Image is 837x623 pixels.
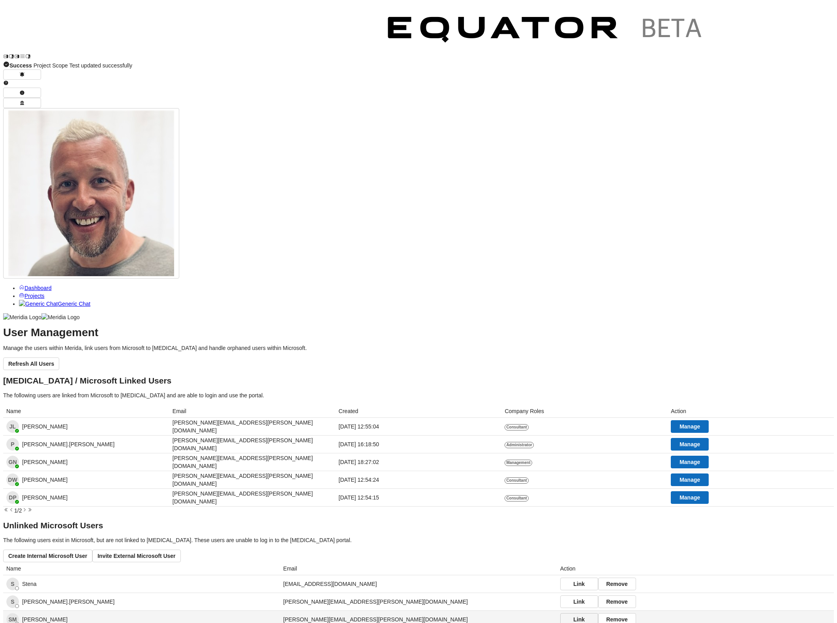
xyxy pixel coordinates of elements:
p: The following users exist in Microsoft, but are not linked to [MEDICAL_DATA]. These users are una... [3,536,834,544]
span: Graham Nicol [6,456,19,468]
td: [PERSON_NAME][EMAIL_ADDRESS][PERSON_NAME][DOMAIN_NAME] [169,436,336,453]
button: Manage [671,438,709,451]
span: [PERSON_NAME] [22,494,68,501]
h1: User Management [3,329,834,337]
button: Manage [671,420,709,433]
div: Consultant [505,477,528,484]
div: Administrator [505,442,534,448]
span: S [6,578,19,590]
button: Link [560,595,598,608]
button: Refresh All Users [3,357,59,370]
td: [DATE] 12:54:15 [336,489,502,507]
img: Meridia Logo [41,313,80,321]
button: Link [560,578,598,590]
td: [DATE] 16:18:50 [336,436,502,453]
div: available [15,482,19,486]
img: Customer Logo [374,3,718,59]
h2: Unlinked Microsoft Users [3,522,834,529]
a: Generic ChatGeneric Chat [19,301,90,307]
div: Company Roles [505,405,664,417]
div: available [15,500,19,504]
span: [PERSON_NAME] [22,476,68,484]
span: [PERSON_NAME].[PERSON_NAME] [22,440,114,448]
span: Dashboard [24,285,52,291]
div: Management [505,460,532,466]
button: Remove [598,578,636,590]
span: Project Scope Test updated successfully [9,62,132,69]
span: stephen.lochran [6,595,19,608]
button: Invite External Microsoft User [92,550,181,562]
div: available [15,464,19,468]
span: Stena [6,578,19,590]
div: Email [173,405,332,417]
span: DP [6,491,19,504]
div: Name [6,405,166,417]
span: [PERSON_NAME] [22,423,68,430]
span: S [6,595,19,608]
div: Consultant [505,495,528,501]
td: [DATE] 12:55:04 [336,418,502,436]
a: Projects [19,293,45,299]
span: [PERSON_NAME].[PERSON_NAME] [22,598,114,606]
span: Generic Chat [58,301,90,307]
td: [PERSON_NAME][EMAIL_ADDRESS][PERSON_NAME][DOMAIN_NAME] [169,453,336,471]
div: Email [283,562,554,575]
div: available [15,447,19,451]
td: [DATE] 12:54:24 [336,471,502,489]
span: P [6,438,19,451]
div: unknown [15,604,19,608]
img: Customer Logo [31,3,374,59]
div: Action [560,562,831,575]
span: John Lowe [6,420,19,433]
span: 1 / 2 [14,507,22,514]
img: Generic Chat [19,300,58,308]
h2: [MEDICAL_DATA] / Microsoft Linked Users [3,377,834,385]
td: [PERSON_NAME][EMAIL_ADDRESS][PERSON_NAME][DOMAIN_NAME] [169,489,336,507]
td: [PERSON_NAME][EMAIL_ADDRESS][PERSON_NAME][DOMAIN_NAME] [169,471,336,489]
span: Darryl Petch [6,491,19,504]
div: unknown [15,586,19,590]
span: GN [6,456,19,468]
td: [DATE] 18:27:02 [336,453,502,471]
div: Consultant [505,424,528,430]
strong: Success [9,62,32,69]
div: Name [6,562,277,575]
td: [PERSON_NAME][EMAIL_ADDRESS][PERSON_NAME][DOMAIN_NAME] [169,418,336,436]
button: Create Internal Microsoft User [3,550,92,562]
img: Meridia Logo [3,313,41,321]
p: The following users are linked from Microsoft to [MEDICAL_DATA] and are able to login and use the... [3,391,834,399]
button: Manage [671,456,709,468]
div: Created [339,405,499,417]
img: Profile Icon [8,110,174,276]
span: [PERSON_NAME] [22,458,68,466]
span: David Wicks [6,473,19,486]
span: Projects [24,293,45,299]
a: Dashboard [19,285,52,291]
button: Remove [598,595,636,608]
td: [PERSON_NAME][EMAIL_ADDRESS][PERSON_NAME][DOMAIN_NAME] [280,593,557,611]
div: Action [671,405,831,417]
span: JL [6,420,19,433]
p: Manage the users within Merida, link users from Microsoft to [MEDICAL_DATA] and handle orphaned u... [3,344,834,352]
span: DW [6,473,19,486]
button: Manage [671,491,709,504]
span: Stena [22,580,37,588]
button: Manage [671,473,709,486]
td: [EMAIL_ADDRESS][DOMAIN_NAME] [280,575,557,593]
div: available [15,429,19,433]
span: Paul.Smith [6,438,19,451]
